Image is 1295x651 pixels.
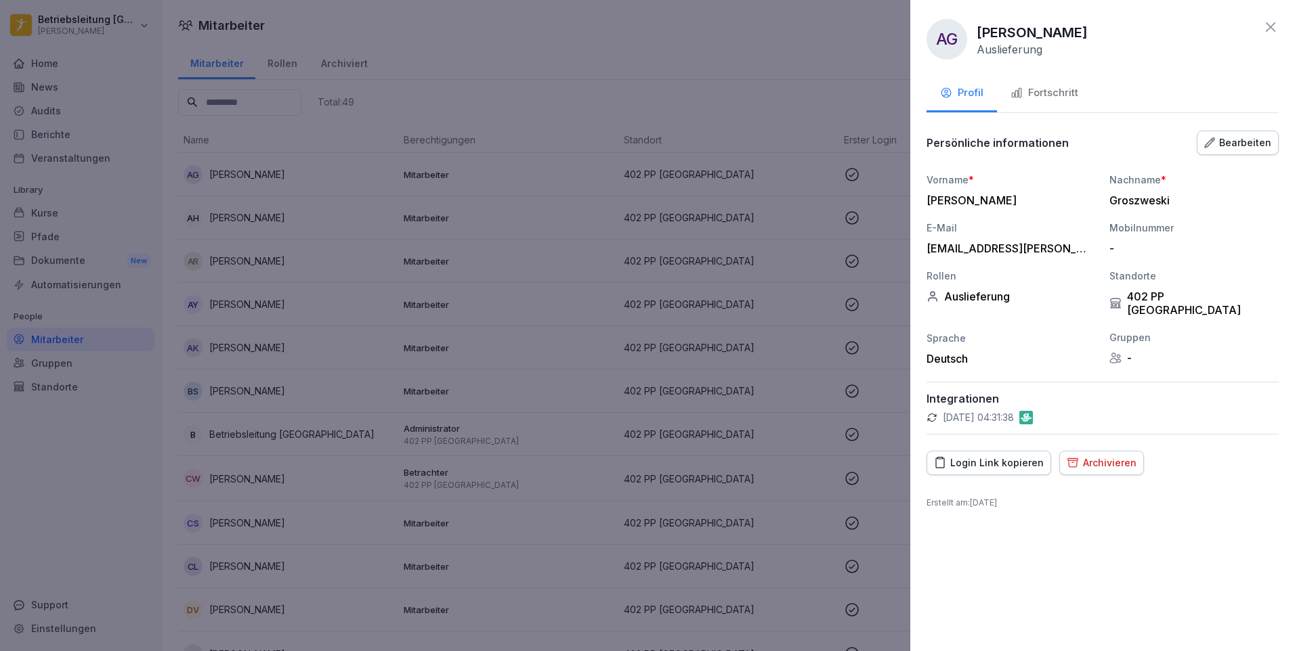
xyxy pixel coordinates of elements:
div: - [1109,242,1272,255]
div: Deutsch [927,352,1096,365]
p: Erstellt am : [DATE] [927,497,1279,509]
p: Auslieferung [977,43,1042,56]
div: Auslieferung [927,290,1096,303]
div: [EMAIL_ADDRESS][PERSON_NAME][DOMAIN_NAME] [927,242,1089,255]
div: 402 PP [GEOGRAPHIC_DATA] [1109,290,1279,317]
div: Gruppen [1109,330,1279,344]
p: Persönliche informationen [927,136,1069,150]
button: Fortschritt [997,76,1092,112]
div: Sprache [927,331,1096,345]
p: [PERSON_NAME] [977,22,1088,43]
div: Mobilnummer [1109,221,1279,235]
div: Profil [940,85,983,101]
img: gastromatic.png [1019,411,1033,424]
div: - [1109,351,1279,365]
p: [DATE] 04:31:38 [943,411,1014,424]
p: Integrationen [927,392,1279,405]
div: Nachname [1109,173,1279,187]
div: Rollen [927,269,1096,283]
div: Standorte [1109,269,1279,283]
div: AG [927,19,967,60]
div: Bearbeiten [1204,135,1271,150]
div: Groszweski [1109,194,1272,207]
div: E-Mail [927,221,1096,235]
div: [PERSON_NAME] [927,194,1089,207]
button: Login Link kopieren [927,451,1051,475]
button: Archivieren [1059,451,1144,475]
div: Archivieren [1067,455,1137,470]
button: Bearbeiten [1197,131,1279,155]
div: Vorname [927,173,1096,187]
div: Login Link kopieren [934,455,1044,470]
div: Fortschritt [1011,85,1078,101]
button: Profil [927,76,997,112]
